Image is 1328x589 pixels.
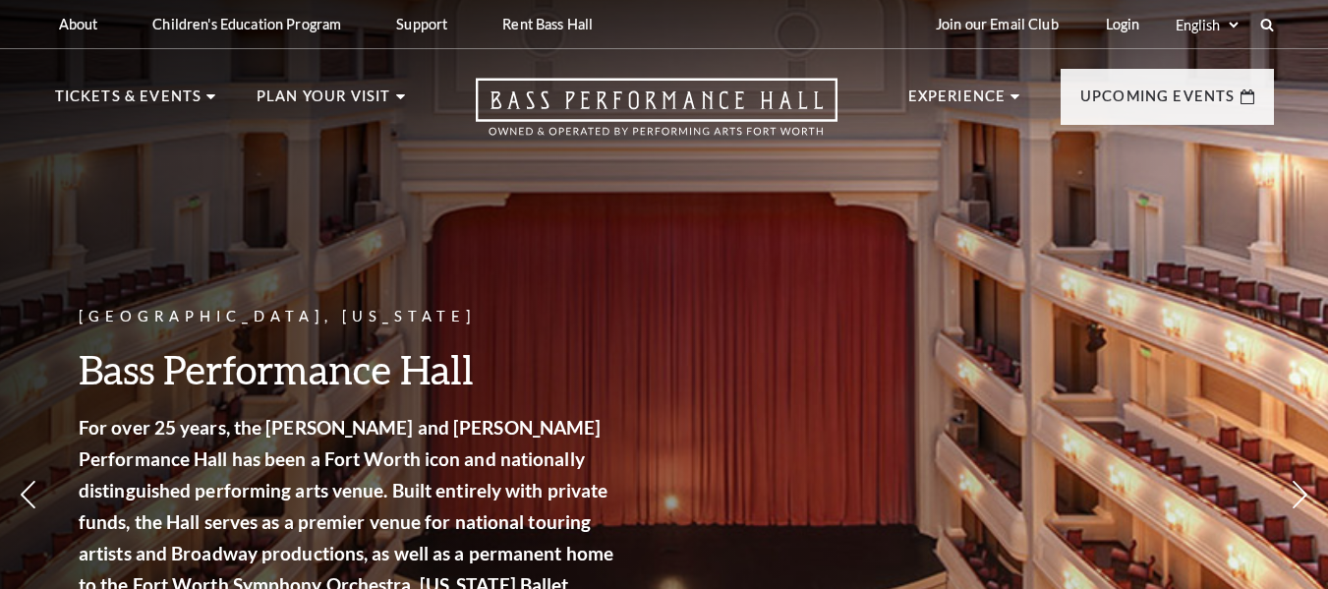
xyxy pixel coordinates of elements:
p: Tickets & Events [55,85,202,120]
p: Plan Your Visit [257,85,391,120]
p: Upcoming Events [1080,85,1236,120]
p: Children's Education Program [152,16,341,32]
p: [GEOGRAPHIC_DATA], [US_STATE] [79,305,619,329]
p: About [59,16,98,32]
h3: Bass Performance Hall [79,344,619,394]
p: Support [396,16,447,32]
p: Rent Bass Hall [502,16,593,32]
select: Select: [1172,16,1241,34]
p: Experience [908,85,1007,120]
